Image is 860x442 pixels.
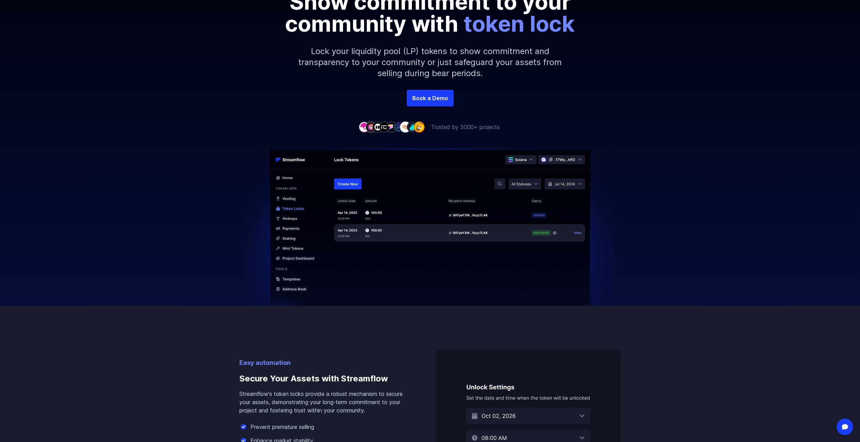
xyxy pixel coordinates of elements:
[431,123,500,131] p: Trusted by 5000+ projects
[837,419,853,435] div: Open Intercom Messenger
[386,122,397,132] img: company-5
[464,10,575,37] span: token lock
[414,122,425,132] img: company-9
[239,358,414,368] p: Easy automation
[407,90,454,106] a: Book a Demo
[372,122,383,132] img: company-3
[250,423,314,431] p: Prevent premature selling
[393,122,404,132] img: company-6
[365,122,376,132] img: company-2
[239,368,414,390] h3: Secure Your Assets with Streamflow
[407,122,418,132] img: company-8
[234,148,626,323] img: Hero Image
[400,122,411,132] img: company-7
[379,122,390,132] img: company-4
[359,122,370,132] img: company-1
[239,390,414,414] p: Streamflow's token locks provide a robust mechanism to secure your assets, demonstrating your lon...
[282,35,578,90] p: Lock your liquidity pool (LP) tokens to show commitment and transparency to your community or jus...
